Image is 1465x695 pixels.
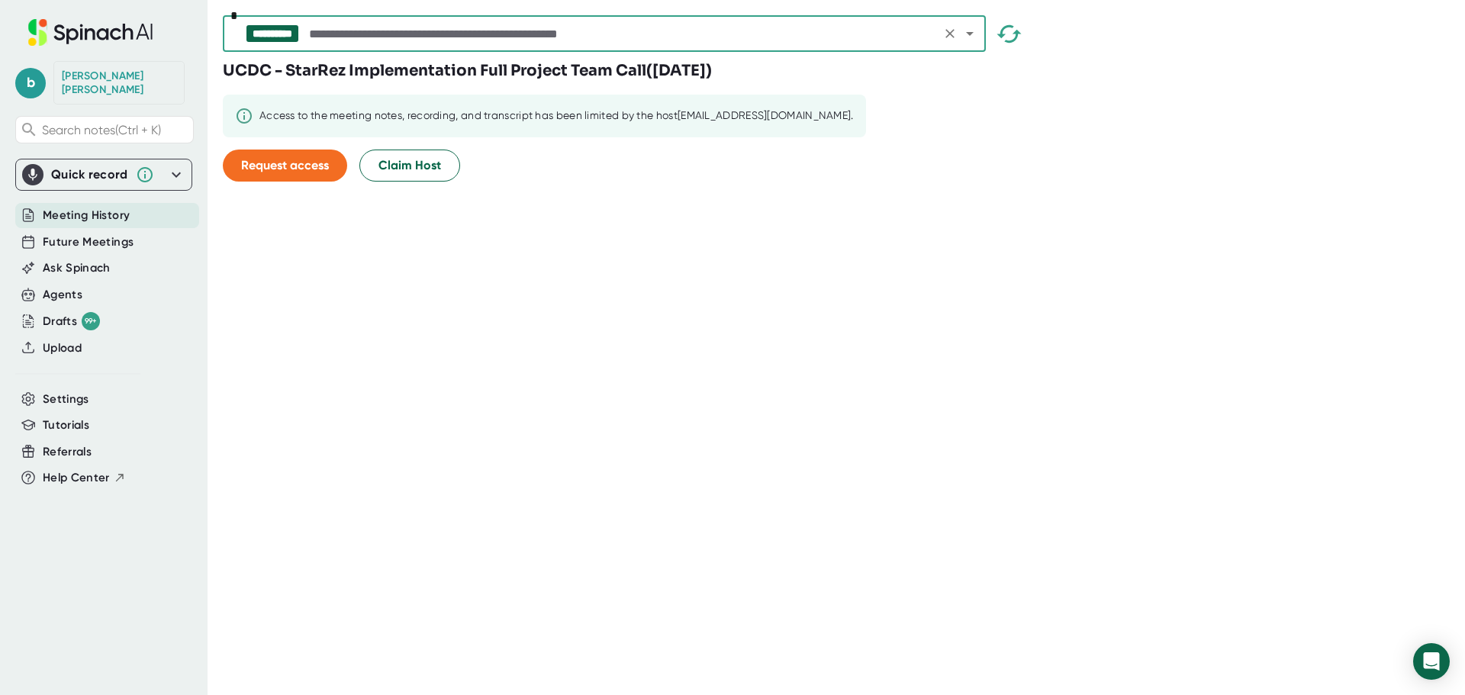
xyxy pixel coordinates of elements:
[22,159,185,190] div: Quick record
[43,286,82,304] button: Agents
[43,417,89,434] button: Tutorials
[223,150,347,182] button: Request access
[241,158,329,172] span: Request access
[43,207,130,224] button: Meeting History
[43,339,82,357] button: Upload
[959,23,980,44] button: Open
[42,123,161,137] span: Search notes (Ctrl + K)
[43,233,134,251] button: Future Meetings
[43,259,111,277] button: Ask Spinach
[43,443,92,461] button: Referrals
[223,60,712,82] h3: UCDC - StarRez Implementation Full Project Team Call ( [DATE] )
[62,69,176,96] div: Brady Rowe
[43,391,89,408] button: Settings
[939,23,961,44] button: Clear
[43,312,100,330] div: Drafts
[43,469,126,487] button: Help Center
[259,109,854,123] div: Access to the meeting notes, recording, and transcript has been limited by the host [EMAIL_ADDRES...
[43,469,110,487] span: Help Center
[51,167,128,182] div: Quick record
[1413,643,1450,680] div: Open Intercom Messenger
[15,68,46,98] span: b
[82,312,100,330] div: 99+
[43,312,100,330] button: Drafts 99+
[359,150,460,182] button: Claim Host
[378,156,441,175] span: Claim Host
